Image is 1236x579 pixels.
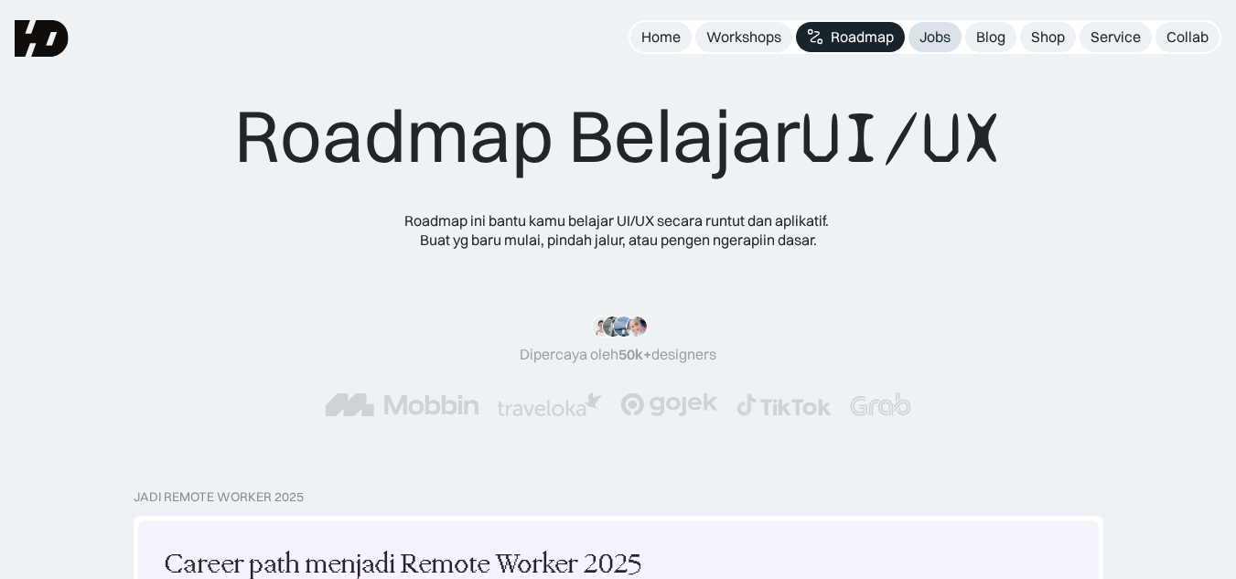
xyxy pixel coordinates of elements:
[134,489,304,505] div: Jadi Remote Worker 2025
[965,22,1016,52] a: Blog
[706,27,781,47] div: Workshops
[1031,27,1065,47] div: Shop
[908,22,962,52] a: Jobs
[234,91,1002,182] div: Roadmap Belajar
[831,27,894,47] div: Roadmap
[1155,22,1220,52] a: Collab
[390,211,847,250] div: Roadmap ini bantu kamu belajar UI/UX secara runtut dan aplikatif. Buat yg baru mulai, pindah jalu...
[695,22,792,52] a: Workshops
[796,22,905,52] a: Roadmap
[1166,27,1209,47] div: Collab
[630,22,692,52] a: Home
[641,27,681,47] div: Home
[1091,27,1141,47] div: Service
[618,345,651,363] span: 50k+
[801,94,1002,182] span: UI/UX
[976,27,1005,47] div: Blog
[919,27,951,47] div: Jobs
[520,345,716,364] div: Dipercaya oleh designers
[1020,22,1076,52] a: Shop
[1080,22,1152,52] a: Service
